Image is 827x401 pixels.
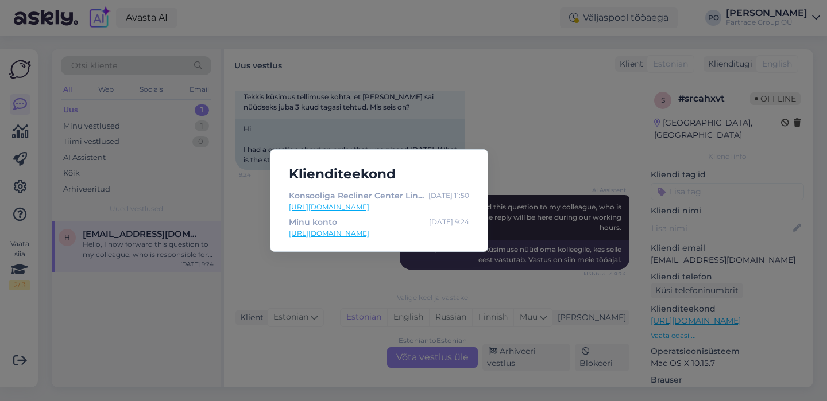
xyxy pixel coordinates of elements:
div: Konsooliga Recliner Center Line • Mugavad recliner diivanid [289,189,424,202]
h5: Klienditeekond [280,163,478,185]
div: [DATE] 9:24 [429,216,469,228]
div: Minu konto [289,216,337,228]
div: [DATE] 11:50 [428,189,469,202]
a: [URL][DOMAIN_NAME] [289,228,469,239]
a: [URL][DOMAIN_NAME] [289,202,469,212]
